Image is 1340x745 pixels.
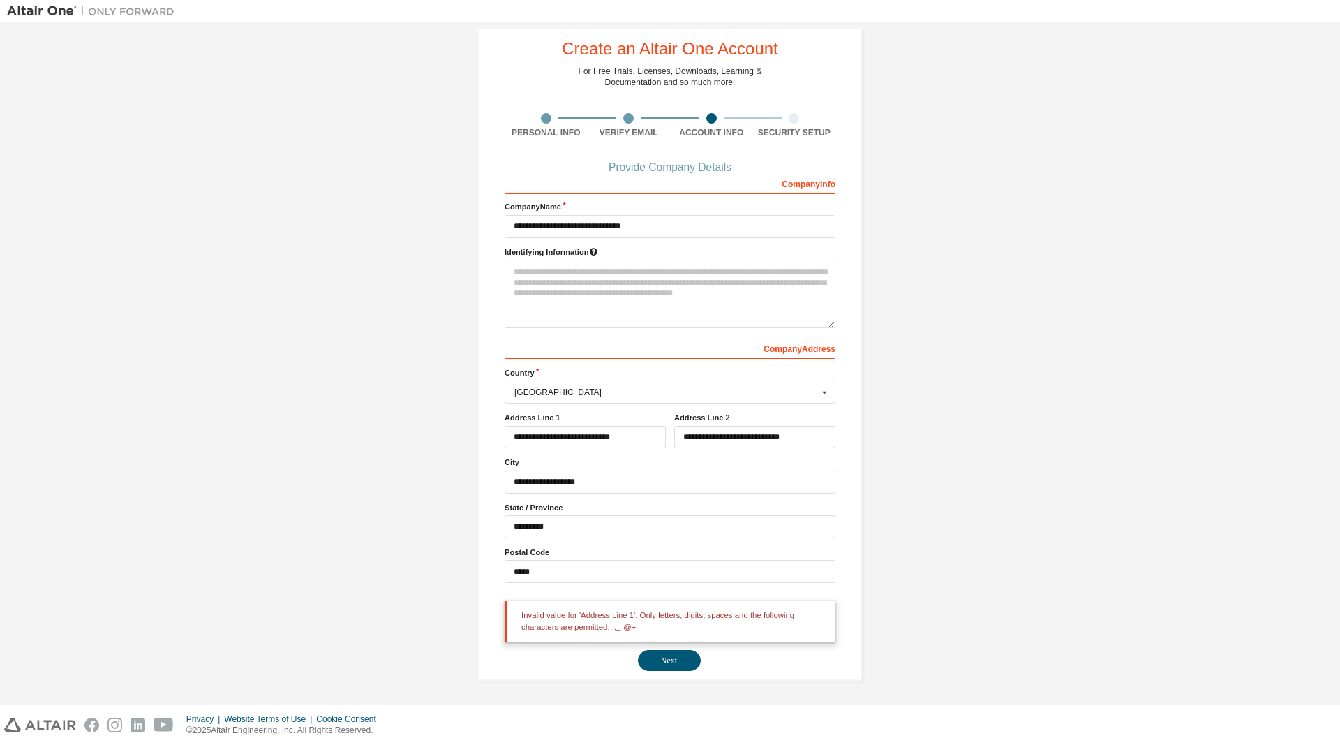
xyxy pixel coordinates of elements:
label: Address Line 1 [505,412,666,423]
img: altair_logo.svg [4,718,76,732]
img: Altair One [7,4,181,18]
label: Postal Code [505,547,835,558]
label: Address Line 2 [674,412,835,423]
label: Country [505,367,835,378]
p: © 2025 Altair Engineering, Inc. All Rights Reserved. [186,725,385,737]
div: Provide Company Details [505,163,835,172]
div: Company Address [505,337,835,359]
div: Security Setup [753,127,836,138]
img: linkedin.svg [131,718,145,732]
div: Company Info [505,172,835,194]
div: Website Terms of Use [224,714,316,725]
div: Privacy [186,714,224,725]
div: For Free Trials, Licenses, Downloads, Learning & Documentation and so much more. [579,66,762,88]
button: Next [638,650,701,671]
img: youtube.svg [154,718,174,732]
div: [GEOGRAPHIC_DATA] [514,388,818,397]
label: Please provide any information that will help our support team identify your company. Email and n... [505,246,835,258]
div: Create an Altair One Account [562,40,778,57]
div: Personal Info [505,127,588,138]
img: instagram.svg [107,718,122,732]
div: Verify Email [588,127,671,138]
div: Invalid value for 'Address Line 1'. Only letters, digits, spaces and the following characters are... [505,601,835,642]
div: Cookie Consent [316,714,384,725]
label: State / Province [505,502,835,513]
label: City [505,457,835,468]
div: Account Info [670,127,753,138]
label: Company Name [505,201,835,212]
img: facebook.svg [84,718,99,732]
